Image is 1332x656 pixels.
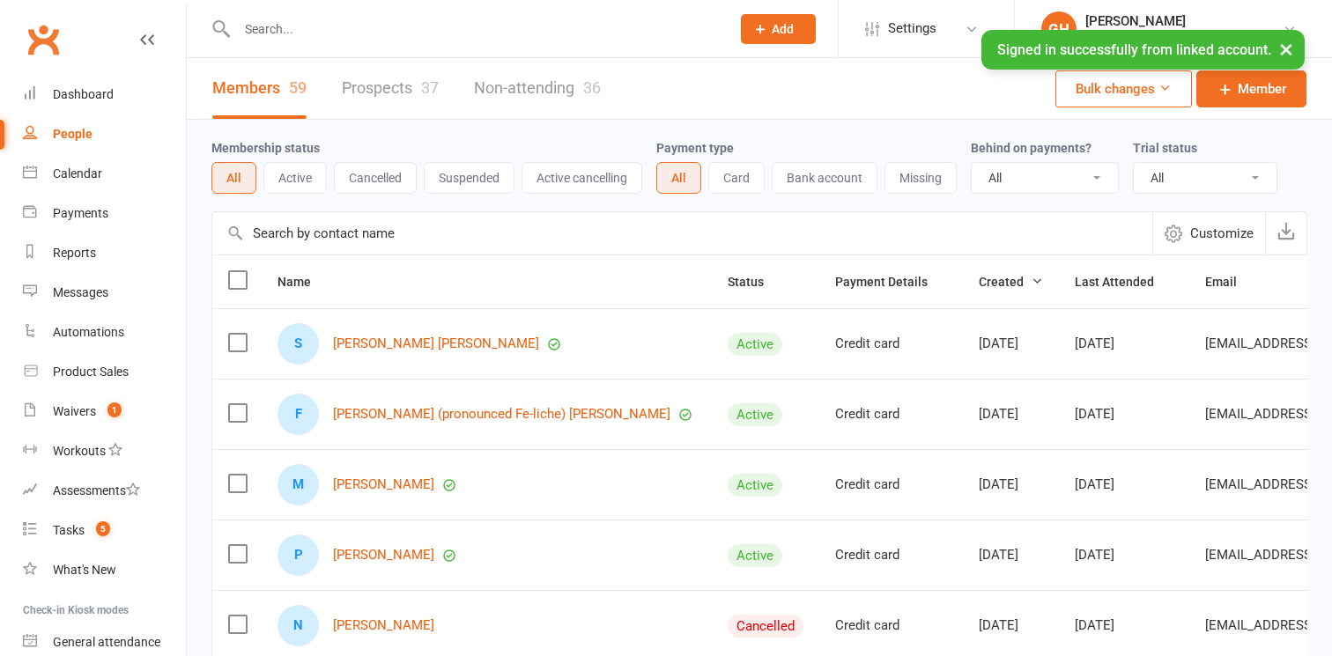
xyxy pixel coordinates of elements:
div: 36 [583,78,601,97]
input: Search... [232,17,718,41]
button: Add [741,14,816,44]
span: Last Attended [1075,275,1173,289]
div: GH [1041,11,1077,47]
button: Active [263,162,327,194]
button: Cancelled [334,162,417,194]
div: [DATE] [979,407,1043,422]
div: Messages [53,285,108,299]
a: Product Sales [23,352,186,392]
span: Created [979,275,1043,289]
div: [DATE] [1075,477,1173,492]
div: General attendance [53,635,160,649]
button: Created [979,271,1043,292]
a: Non-attending36 [474,58,601,119]
div: [DATE] [979,336,1043,351]
button: Missing [884,162,957,194]
button: Status [728,271,783,292]
div: [DATE] [1075,548,1173,563]
div: Assessments [53,483,140,498]
input: Search by contact name [212,212,1152,254]
div: Credit card [835,548,947,563]
a: Workouts [23,431,186,471]
a: People [23,114,186,154]
a: [PERSON_NAME] [333,477,434,492]
button: Name [277,271,330,292]
button: × [1270,30,1302,68]
label: Payment type [656,141,734,155]
div: Active [728,333,782,356]
div: Automations [53,325,124,339]
button: All [211,162,256,194]
div: Workouts [53,444,106,458]
label: Membership status [211,141,320,155]
a: Prospects37 [342,58,439,119]
a: Reports [23,233,186,273]
div: Active [728,544,782,567]
span: Add [772,22,794,36]
div: N [277,605,319,646]
a: Messages [23,273,186,313]
a: [PERSON_NAME] (pronounced Fe-liche) [PERSON_NAME] [333,407,670,422]
button: Last Attended [1075,271,1173,292]
div: Active [728,474,782,497]
div: Payments [53,206,108,220]
a: Members59 [212,58,307,119]
div: 37 [421,78,439,97]
a: [PERSON_NAME] [333,618,434,633]
a: Tasks 5 [23,511,186,550]
span: Payment Details [835,275,947,289]
div: What's New [53,563,116,577]
span: Customize [1190,223,1254,244]
div: [DATE] [979,618,1043,633]
button: Card [708,162,765,194]
label: Trial status [1133,141,1197,155]
div: Calendar [53,166,102,181]
span: Name [277,275,330,289]
span: Member [1238,78,1286,100]
a: [PERSON_NAME] [PERSON_NAME] [333,336,539,351]
a: Payments [23,194,186,233]
div: Product Sales [53,365,129,379]
button: Bulk changes [1055,70,1192,107]
div: [DATE] [1075,336,1173,351]
div: Active [728,403,782,426]
div: Reports [53,246,96,260]
button: Bank account [772,162,877,194]
div: P [277,534,319,576]
span: Signed in successfully from linked account. [997,41,1271,58]
div: 59 [289,78,307,97]
div: People [53,127,92,141]
div: [DATE] [1075,618,1173,633]
button: Payment Details [835,271,947,292]
span: Settings [888,9,936,48]
span: 1 [107,402,122,417]
div: F [277,394,319,435]
label: Behind on payments? [971,141,1091,155]
button: Suspended [424,162,514,194]
div: Tasks [53,523,85,537]
div: [DATE] [979,477,1043,492]
div: [PERSON_NAME] [1085,13,1283,29]
div: Credit card [835,407,947,422]
button: Customize [1152,212,1265,254]
div: Cancelled [728,615,803,638]
a: Automations [23,313,186,352]
span: Status [728,275,783,289]
div: Credit card [835,477,947,492]
a: What's New [23,550,186,590]
button: All [656,162,701,194]
div: [DATE] [1075,407,1173,422]
div: [DATE] [979,548,1043,563]
a: [PERSON_NAME] [333,548,434,563]
a: Calendar [23,154,186,194]
div: Waivers [53,404,96,418]
div: Marrickville Marauders Fencing Club [1085,29,1283,45]
div: Credit card [835,618,947,633]
div: Dashboard [53,87,114,101]
button: Active cancelling [522,162,642,194]
div: M [277,464,319,505]
a: Assessments [23,471,186,511]
a: Waivers 1 [23,392,186,431]
div: Credit card [835,336,947,351]
span: 5 [96,521,110,536]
